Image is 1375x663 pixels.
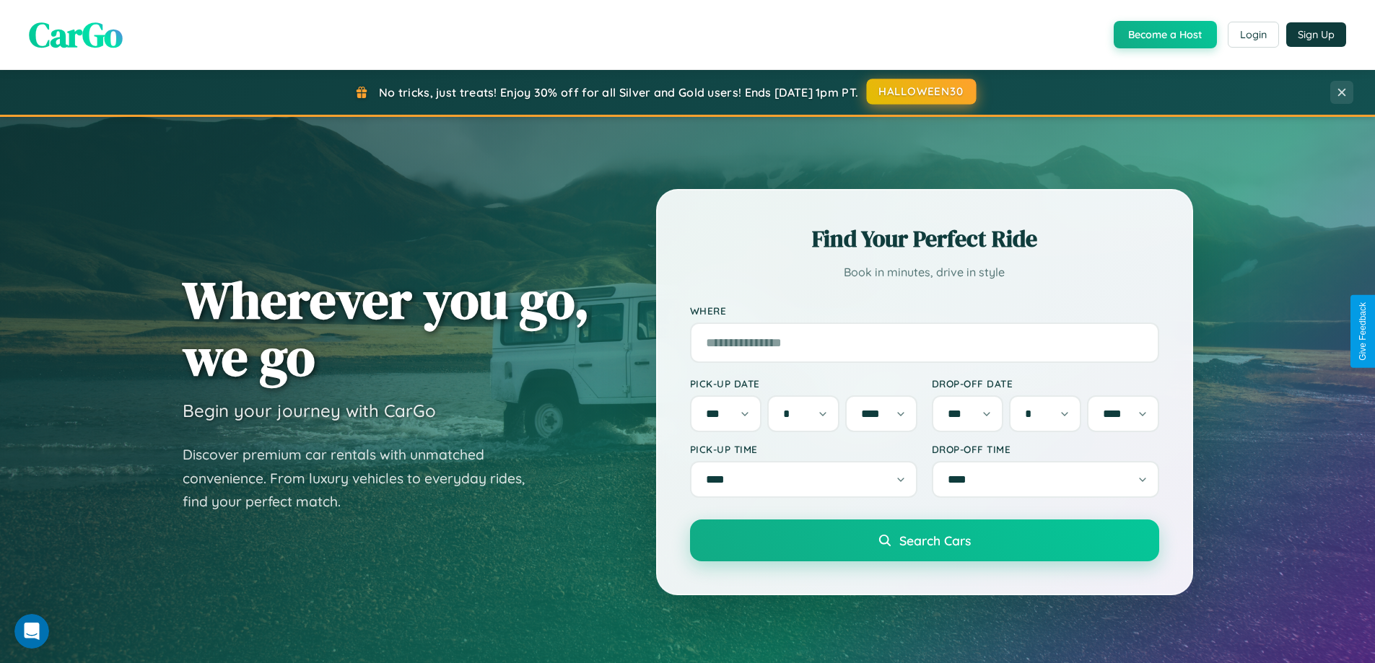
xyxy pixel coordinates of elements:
[932,377,1159,390] label: Drop-off Date
[1358,302,1368,361] div: Give Feedback
[690,377,917,390] label: Pick-up Date
[379,85,858,100] span: No tricks, just treats! Enjoy 30% off for all Silver and Gold users! Ends [DATE] 1pm PT.
[1286,22,1346,47] button: Sign Up
[932,443,1159,455] label: Drop-off Time
[29,11,123,58] span: CarGo
[690,304,1159,317] label: Where
[690,519,1159,561] button: Search Cars
[183,271,590,385] h1: Wherever you go, we go
[14,614,49,649] iframe: Intercom live chat
[183,400,436,421] h3: Begin your journey with CarGo
[690,223,1159,255] h2: Find Your Perfect Ride
[690,443,917,455] label: Pick-up Time
[899,532,971,548] span: Search Cars
[1228,22,1279,48] button: Login
[183,443,544,514] p: Discover premium car rentals with unmatched convenience. From luxury vehicles to everyday rides, ...
[1114,21,1217,48] button: Become a Host
[690,262,1159,283] p: Book in minutes, drive in style
[867,79,977,105] button: HALLOWEEN30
